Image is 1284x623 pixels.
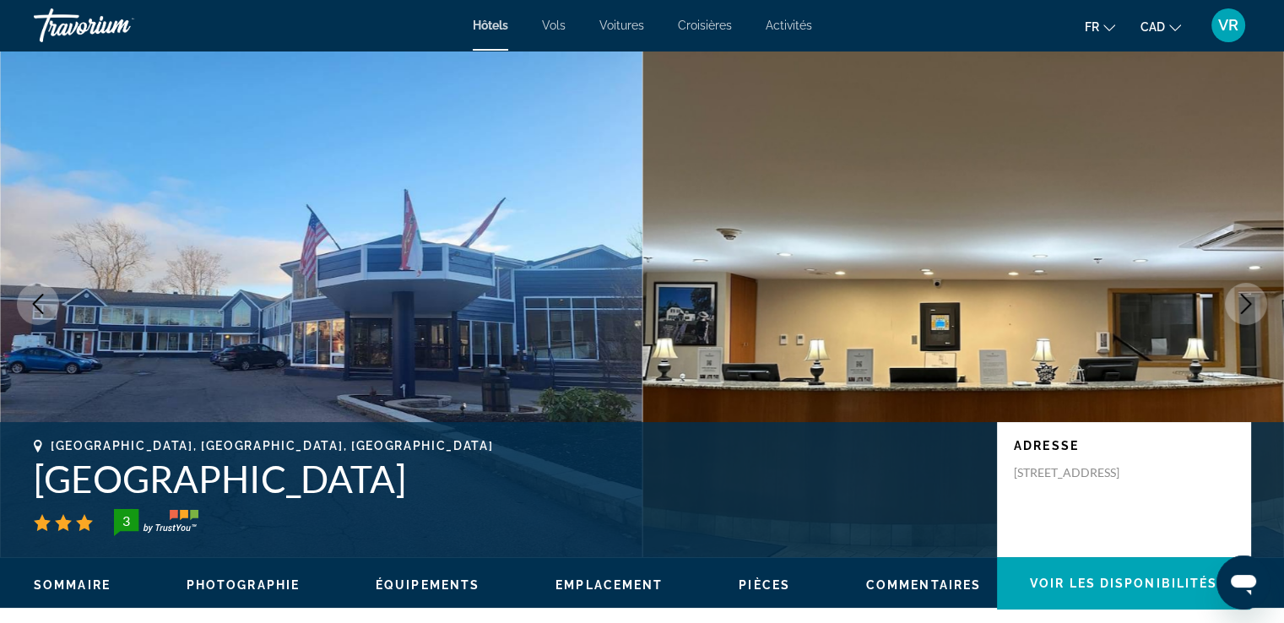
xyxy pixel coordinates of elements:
[187,578,300,592] span: Photographie
[17,283,59,325] button: Previous image
[866,578,981,592] span: Commentaires
[376,578,479,592] span: Équipements
[376,577,479,593] button: Équipements
[997,557,1250,609] button: Voir les disponibilités
[109,511,143,531] div: 3
[114,509,198,536] img: trustyou-badge-hor.svg
[1140,20,1165,34] span: CAD
[1030,577,1217,590] span: Voir les disponibilités
[739,578,790,592] span: Pièces
[1014,439,1233,452] p: Adresse
[599,19,644,32] a: Voitures
[766,19,812,32] a: Activités
[1218,17,1238,34] span: VR
[1140,14,1181,39] button: Change currency
[542,19,566,32] a: Vols
[34,578,111,592] span: Sommaire
[739,577,790,593] button: Pièces
[1225,283,1267,325] button: Next image
[555,578,663,592] span: Emplacement
[187,577,300,593] button: Photographie
[866,577,981,593] button: Commentaires
[34,3,203,47] a: Travorium
[473,19,508,32] a: Hôtels
[555,577,663,593] button: Emplacement
[1216,555,1270,609] iframe: Bouton de lancement de la fenêtre de messagerie
[1206,8,1250,43] button: User Menu
[1014,465,1149,480] p: [STREET_ADDRESS]
[1085,14,1115,39] button: Change language
[34,577,111,593] button: Sommaire
[678,19,732,32] a: Croisières
[34,457,980,501] h1: [GEOGRAPHIC_DATA]
[51,439,493,452] span: [GEOGRAPHIC_DATA], [GEOGRAPHIC_DATA], [GEOGRAPHIC_DATA]
[1085,20,1099,34] span: fr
